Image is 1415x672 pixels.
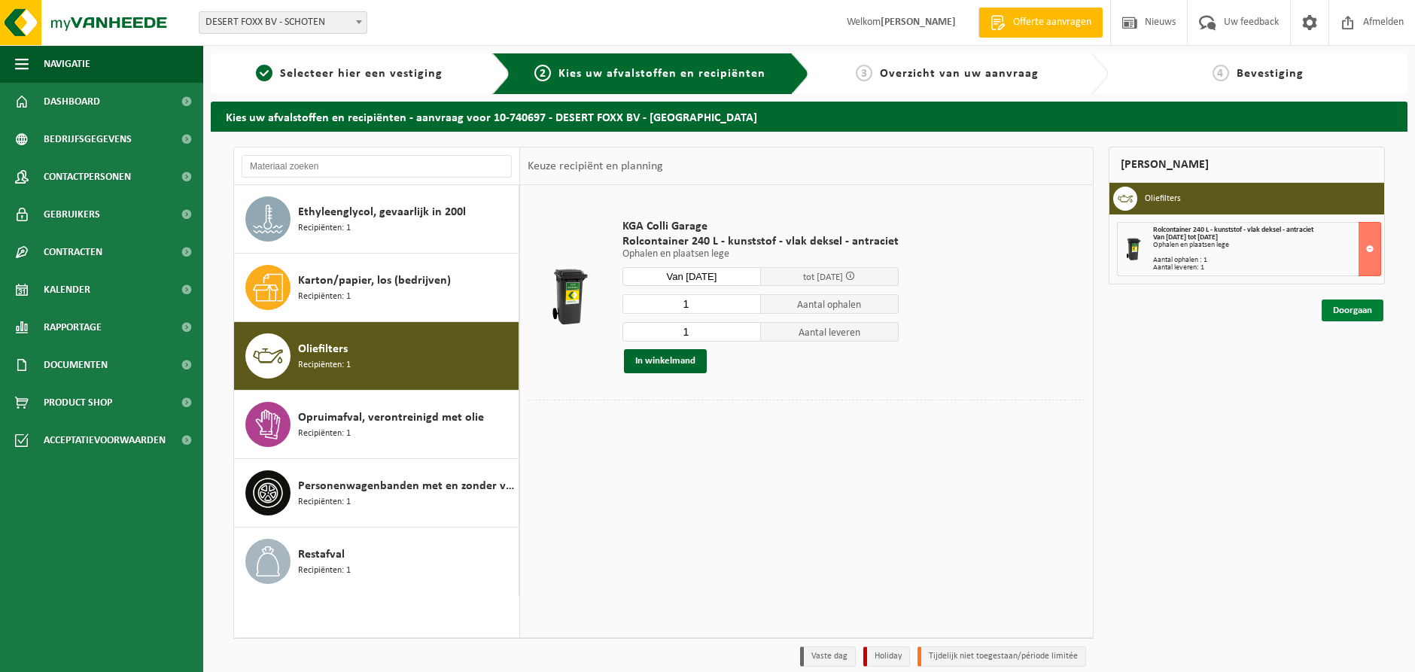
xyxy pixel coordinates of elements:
[1109,147,1386,183] div: [PERSON_NAME]
[1237,68,1304,80] span: Bevestiging
[1213,65,1229,81] span: 4
[917,646,1086,667] li: Tijdelijk niet toegestaan/période limitée
[856,65,872,81] span: 3
[298,358,351,372] span: Recipiënten: 1
[44,158,131,196] span: Contactpersonen
[298,495,351,509] span: Recipiënten: 1
[298,427,351,441] span: Recipiënten: 1
[880,68,1039,80] span: Overzicht van uw aanvraag
[298,203,466,221] span: Ethyleenglycol, gevaarlijk in 200l
[44,271,90,309] span: Kalender
[803,272,843,282] span: tot [DATE]
[234,528,519,595] button: Restafval Recipiënten: 1
[44,45,90,83] span: Navigatie
[1322,300,1383,321] a: Doorgaan
[44,120,132,158] span: Bedrijfsgegevens
[761,294,899,314] span: Aantal ophalen
[44,233,102,271] span: Contracten
[1009,15,1095,30] span: Offerte aanvragen
[881,17,956,28] strong: [PERSON_NAME]
[44,83,100,120] span: Dashboard
[234,459,519,528] button: Personenwagenbanden met en zonder velg Recipiënten: 1
[761,322,899,342] span: Aantal leveren
[1153,226,1313,234] span: Rolcontainer 240 L - kunststof - vlak deksel - antraciet
[298,290,351,304] span: Recipiënten: 1
[863,646,910,667] li: Holiday
[199,11,367,34] span: DESERT FOXX BV - SCHOTEN
[218,65,480,83] a: 1Selecteer hier een vestiging
[256,65,272,81] span: 1
[800,646,856,667] li: Vaste dag
[298,272,451,290] span: Karton/papier, los (bedrijven)
[298,340,348,358] span: Oliefilters
[234,391,519,459] button: Opruimafval, verontreinigd met olie Recipiënten: 1
[520,147,671,185] div: Keuze recipiënt en planning
[234,254,519,322] button: Karton/papier, los (bedrijven) Recipiënten: 1
[1153,233,1218,242] strong: Van [DATE] tot [DATE]
[234,185,519,254] button: Ethyleenglycol, gevaarlijk in 200l Recipiënten: 1
[298,546,345,564] span: Restafval
[534,65,551,81] span: 2
[44,346,108,384] span: Documenten
[44,196,100,233] span: Gebruikers
[622,249,899,260] p: Ophalen en plaatsen lege
[44,384,112,421] span: Product Shop
[298,409,484,427] span: Opruimafval, verontreinigd met olie
[558,68,765,80] span: Kies uw afvalstoffen en recipiënten
[622,267,761,286] input: Selecteer datum
[298,221,351,236] span: Recipiënten: 1
[1153,264,1381,272] div: Aantal leveren: 1
[978,8,1103,38] a: Offerte aanvragen
[298,564,351,578] span: Recipiënten: 1
[44,309,102,346] span: Rapportage
[1153,242,1381,249] div: Ophalen en plaatsen lege
[622,219,899,234] span: KGA Colli Garage
[1153,257,1381,264] div: Aantal ophalen : 1
[280,68,443,80] span: Selecteer hier een vestiging
[298,477,515,495] span: Personenwagenbanden met en zonder velg
[1145,187,1181,211] h3: Oliefilters
[44,421,166,459] span: Acceptatievoorwaarden
[234,322,519,391] button: Oliefilters Recipiënten: 1
[199,12,367,33] span: DESERT FOXX BV - SCHOTEN
[622,234,899,249] span: Rolcontainer 240 L - kunststof - vlak deksel - antraciet
[242,155,512,178] input: Materiaal zoeken
[624,349,707,373] button: In winkelmand
[211,102,1407,131] h2: Kies uw afvalstoffen en recipiënten - aanvraag voor 10-740697 - DESERT FOXX BV - [GEOGRAPHIC_DATA]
